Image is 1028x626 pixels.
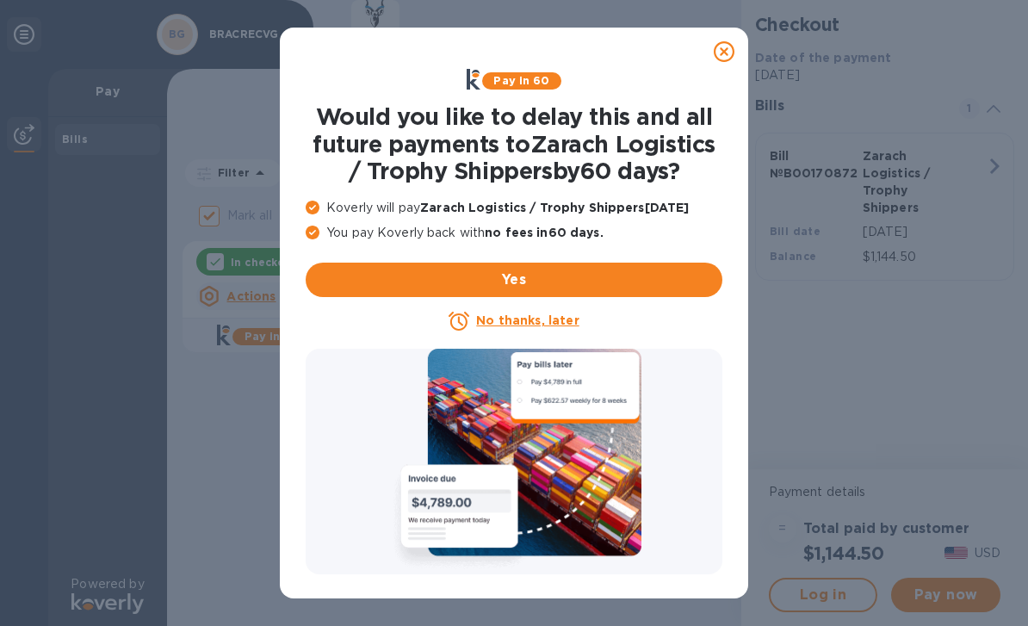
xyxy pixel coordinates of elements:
u: No thanks, later [476,313,579,327]
span: Yes [319,270,709,290]
p: You pay Koverly back with [306,224,722,242]
b: Pay in 60 [493,74,549,87]
b: Zarach Logistics / Trophy Shippers [DATE] [420,201,689,214]
b: no fees in 60 days . [485,226,603,239]
p: Koverly will pay [306,199,722,217]
h1: Would you like to delay this and all future payments to Zarach Logistics / Trophy Shippers by 60 ... [306,103,722,185]
button: Yes [306,263,722,297]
